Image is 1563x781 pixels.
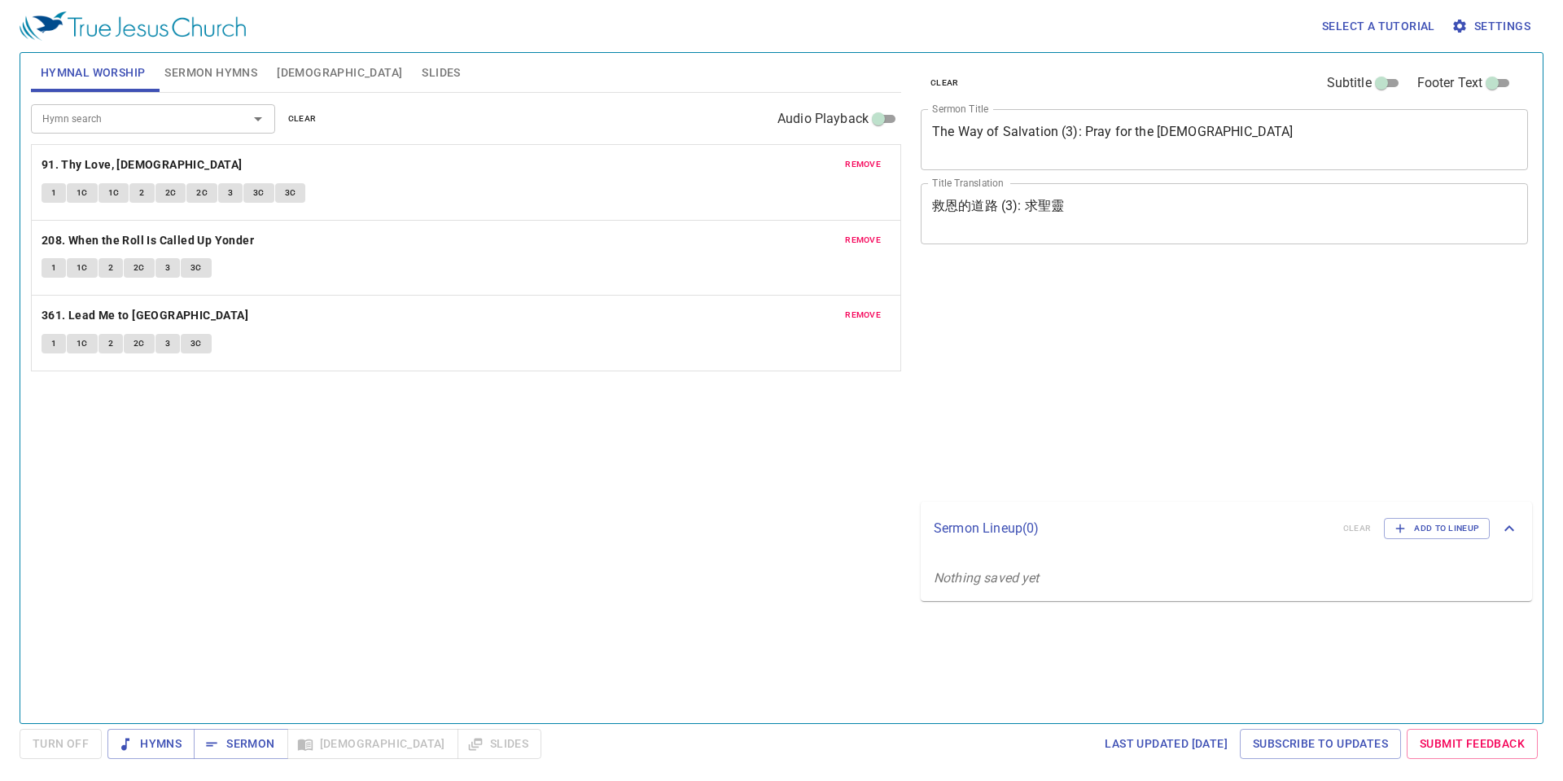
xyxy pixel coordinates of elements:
span: 2 [108,336,113,351]
span: remove [845,308,881,322]
span: Footer Text [1417,73,1483,93]
div: Sermon Lineup(0)clearAdd to Lineup [921,502,1532,555]
button: 91. Thy Love, [DEMOGRAPHIC_DATA] [42,155,245,175]
button: 1C [67,258,98,278]
span: 3 [165,261,170,275]
button: 3 [155,258,180,278]
button: remove [835,230,891,250]
button: Add to Lineup [1384,518,1490,539]
span: 2 [108,261,113,275]
button: 2C [124,334,155,353]
button: 3C [243,183,274,203]
span: Submit Feedback [1420,734,1525,754]
span: Subscribe to Updates [1253,734,1388,754]
button: 208. When the Roll Is Called Up Yonder [42,230,257,251]
span: 2C [196,186,208,200]
button: 2 [99,258,123,278]
span: clear [930,76,959,90]
span: Hymnal Worship [41,63,146,83]
textarea: The Way of Salvation (3): Pray for the [DEMOGRAPHIC_DATA] [932,124,1517,155]
button: 1C [99,183,129,203]
button: 2C [155,183,186,203]
button: 1 [42,334,66,353]
span: remove [845,233,881,248]
span: 2C [134,336,145,351]
span: Select a tutorial [1322,16,1435,37]
span: Hymns [120,734,182,754]
span: 1C [77,186,88,200]
button: 2C [124,258,155,278]
img: True Jesus Church [20,11,246,41]
button: 2C [186,183,217,203]
span: 1 [51,336,56,351]
button: Settings [1448,11,1537,42]
span: clear [288,112,317,126]
button: 3 [155,334,180,353]
p: Sermon Lineup ( 0 ) [934,519,1330,538]
button: Open [247,107,269,130]
button: Hymns [107,729,195,759]
button: 361. Lead Me to [GEOGRAPHIC_DATA] [42,305,252,326]
b: 208. When the Roll Is Called Up Yonder [42,230,254,251]
button: Select a tutorial [1316,11,1442,42]
button: remove [835,155,891,174]
a: Subscribe to Updates [1240,729,1401,759]
span: 2C [165,186,177,200]
span: Slides [422,63,460,83]
button: 3C [275,183,306,203]
button: clear [921,73,969,93]
button: 3C [181,258,212,278]
span: 3C [285,186,296,200]
a: Submit Feedback [1407,729,1538,759]
button: 1 [42,258,66,278]
button: 1 [42,183,66,203]
b: 91. Thy Love, [DEMOGRAPHIC_DATA] [42,155,243,175]
span: 3 [165,336,170,351]
span: 3C [253,186,265,200]
span: 1C [108,186,120,200]
span: Sermon Hymns [164,63,257,83]
span: Audio Playback [777,109,869,129]
button: 2 [99,334,123,353]
span: [DEMOGRAPHIC_DATA] [277,63,402,83]
a: Last updated [DATE] [1098,729,1234,759]
span: Subtitle [1327,73,1372,93]
span: 3C [190,336,202,351]
i: Nothing saved yet [934,570,1040,586]
button: 2 [129,183,154,203]
span: 3C [190,261,202,275]
span: 2 [139,186,144,200]
button: Sermon [194,729,287,759]
button: clear [278,109,326,129]
button: remove [835,305,891,325]
span: Settings [1455,16,1530,37]
textarea: 救恩的道路 (3): 求聖靈 [932,198,1517,229]
span: Last updated [DATE] [1105,734,1228,754]
span: Sermon [207,734,274,754]
b: 361. Lead Me to [GEOGRAPHIC_DATA] [42,305,248,326]
span: 1C [77,336,88,351]
span: 1 [51,261,56,275]
span: 3 [228,186,233,200]
span: 2C [134,261,145,275]
iframe: from-child [914,261,1408,496]
span: remove [845,157,881,172]
span: 1 [51,186,56,200]
button: 3C [181,334,212,353]
span: 1C [77,261,88,275]
button: 1C [67,334,98,353]
button: 3 [218,183,243,203]
button: 1C [67,183,98,203]
span: Add to Lineup [1394,521,1479,536]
